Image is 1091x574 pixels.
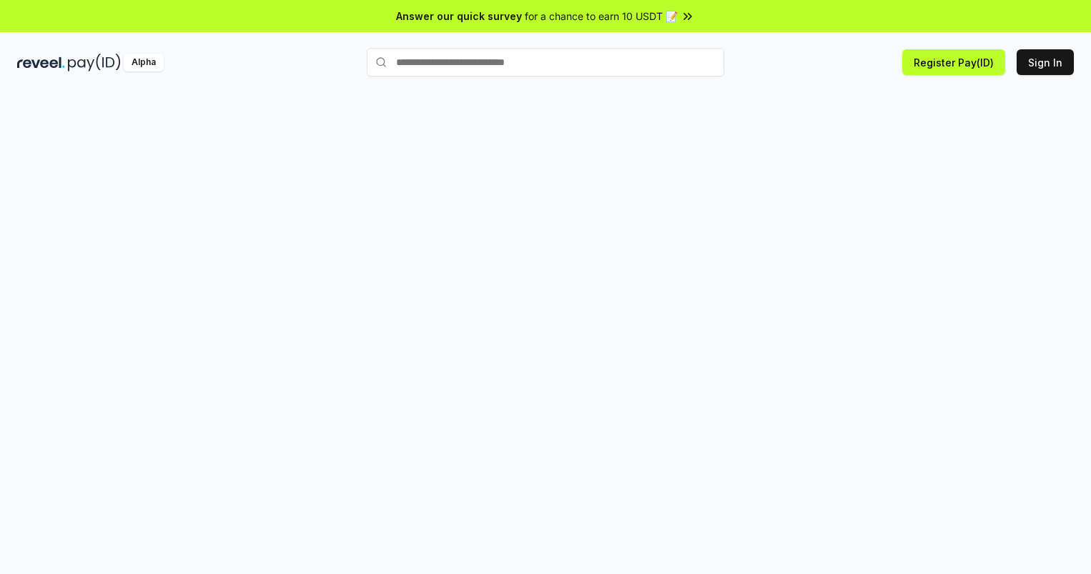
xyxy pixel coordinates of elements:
[902,49,1005,75] button: Register Pay(ID)
[1017,49,1074,75] button: Sign In
[525,9,678,24] span: for a chance to earn 10 USDT 📝
[68,54,121,71] img: pay_id
[396,9,522,24] span: Answer our quick survey
[124,54,164,71] div: Alpha
[17,54,65,71] img: reveel_dark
